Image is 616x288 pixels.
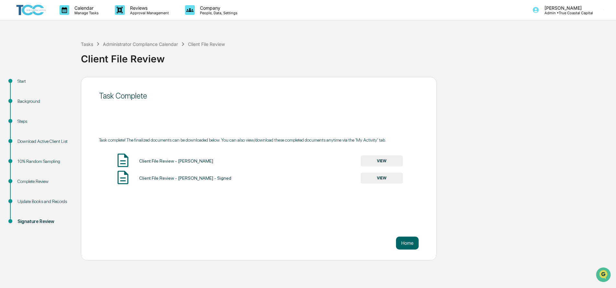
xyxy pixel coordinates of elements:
p: Calendar [69,5,102,11]
p: How can we help? [6,14,118,24]
div: Client File Review - [PERSON_NAME] [139,158,213,164]
div: Download Active Client List [17,138,71,145]
div: Client File Review [81,48,613,65]
img: 1746055101610-c473b297-6a78-478c-a979-82029cc54cd1 [6,49,18,61]
button: Start new chat [110,51,118,59]
p: People, Data, Settings [195,11,241,15]
p: Manage Tasks [69,11,102,15]
div: Background [17,98,71,105]
div: Signature Review [17,218,71,225]
div: 10% Random Sampling [17,158,71,165]
div: Client File Review [188,41,225,47]
iframe: Open customer support [595,267,613,284]
p: Admin • True Coastal Capital [539,11,593,15]
img: Document Icon [115,152,131,168]
button: VIEW [361,155,403,166]
p: Reviews [125,5,172,11]
button: VIEW [361,173,403,184]
a: 🖐️Preclearance [4,79,44,91]
a: 🗄️Attestations [44,79,83,91]
span: Data Lookup [13,94,41,100]
div: Task Complete [99,91,419,101]
span: Preclearance [13,81,42,88]
div: 🔎 [6,94,12,100]
div: Administrator Compliance Calendar [103,41,178,47]
div: Update Books and Records [17,198,71,205]
div: Complete Review [17,178,71,185]
button: Home [396,237,419,250]
span: Attestations [53,81,80,88]
img: Document Icon [115,169,131,186]
div: Start new chat [22,49,106,56]
div: Tasks [81,41,93,47]
p: [PERSON_NAME] [539,5,593,11]
div: Task complete! The finalized documents can be downloaded below. You can also view/download these ... [99,137,419,143]
span: Pylon [64,110,78,114]
img: logo [16,4,47,17]
div: We're available if you need us! [22,56,82,61]
p: Company [195,5,241,11]
p: Approval Management [125,11,172,15]
div: 🖐️ [6,82,12,87]
div: 🗄️ [47,82,52,87]
a: Powered byPylon [46,109,78,114]
div: Start [17,78,71,85]
a: 🔎Data Lookup [4,91,43,103]
div: Client File Review - [PERSON_NAME] - Signed [139,176,231,181]
div: Steps [17,118,71,125]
